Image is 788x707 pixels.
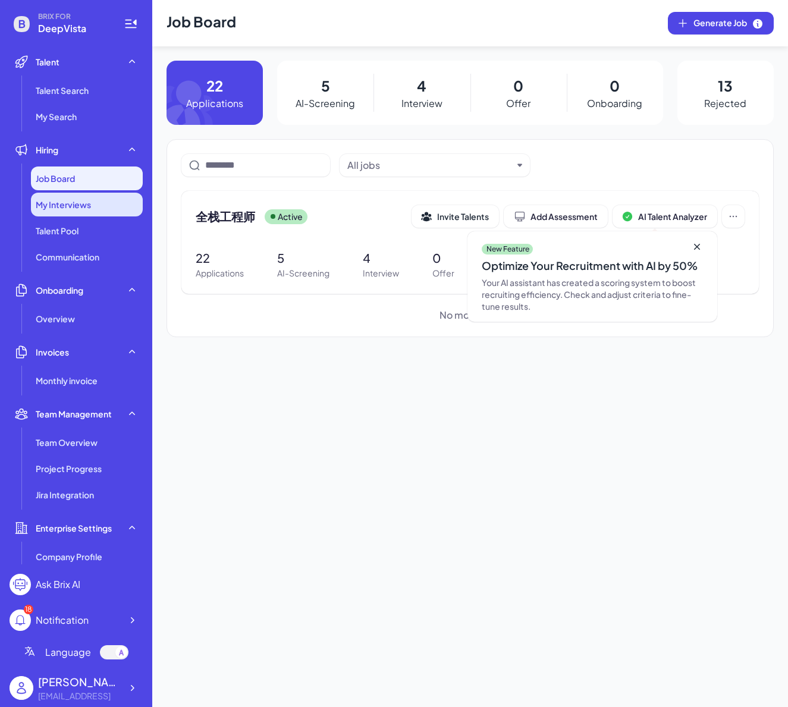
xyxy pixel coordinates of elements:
[482,276,703,312] div: Your AI assistant has created a scoring system to boost recruiting efficiency. Check and adjust c...
[638,211,707,222] span: AI Talent Analyzer
[514,210,598,222] div: Add Assessment
[277,249,329,267] p: 5
[668,12,774,34] button: Generate Job
[196,249,244,267] p: 22
[38,21,109,36] span: DeepVista
[363,249,399,267] p: 4
[613,205,717,228] button: AI Talent Analyzer
[36,284,83,296] span: Onboarding
[36,489,94,501] span: Jira Integration
[36,144,58,156] span: Hiring
[718,75,733,96] p: 13
[38,674,121,690] div: Jing Conan Wang
[278,210,303,223] p: Active
[432,267,454,279] p: Offer
[482,257,703,274] div: Optimize Your Recruitment with AI by 50%
[412,205,499,228] button: Invite Talents
[36,56,59,68] span: Talent
[10,676,33,700] img: user_logo.png
[513,75,523,96] p: 0
[38,690,121,702] div: jingconan@deepvista.ai
[587,96,642,111] p: Onboarding
[45,645,91,659] span: Language
[36,313,75,325] span: Overview
[437,211,489,222] span: Invite Talents
[296,96,355,111] p: AI-Screening
[36,225,79,237] span: Talent Pool
[504,205,608,228] button: Add Assessment
[277,267,329,279] p: AI-Screening
[363,267,399,279] p: Interview
[439,308,501,322] span: No more data
[347,158,513,172] button: All jobs
[347,158,380,172] div: All jobs
[196,208,255,225] span: 全栈工程师
[321,75,330,96] p: 5
[506,96,530,111] p: Offer
[36,172,75,184] span: Job Board
[704,96,746,111] p: Rejected
[36,551,102,563] span: Company Profile
[36,463,102,475] span: Project Progress
[432,249,454,267] p: 0
[36,522,112,534] span: Enterprise Settings
[693,17,764,30] span: Generate Job
[36,199,91,210] span: My Interviews
[24,605,33,614] div: 18
[401,96,442,111] p: Interview
[36,111,77,122] span: My Search
[610,75,620,96] p: 0
[36,346,69,358] span: Invoices
[196,267,244,279] p: Applications
[36,613,89,627] div: Notification
[417,75,426,96] p: 4
[486,244,529,254] p: New Feature
[36,251,99,263] span: Communication
[36,84,89,96] span: Talent Search
[36,375,98,387] span: Monthly invoice
[36,436,98,448] span: Team Overview
[38,12,109,21] span: BRIX FOR
[36,577,80,592] div: Ask Brix AI
[36,408,112,420] span: Team Management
